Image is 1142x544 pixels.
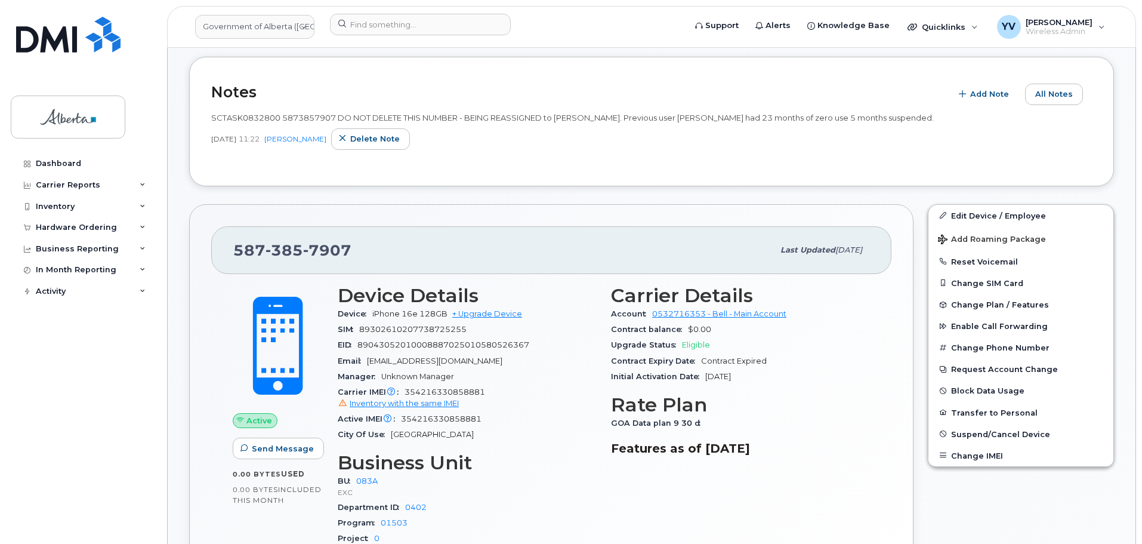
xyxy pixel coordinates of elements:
span: 89043052010008887025010580526367 [357,340,529,349]
span: 7907 [303,241,351,259]
span: [DATE] [211,134,236,144]
span: 0.00 Bytes [233,485,278,494]
span: used [281,469,305,478]
button: Change SIM Card [928,272,1113,294]
button: Change Phone Number [928,337,1113,358]
h3: Features as of [DATE] [611,441,870,456]
span: GOA Data plan 9 30 d [611,419,706,428]
span: Manager [338,372,381,381]
span: [GEOGRAPHIC_DATA] [391,430,474,439]
a: Alerts [747,14,799,38]
div: Quicklinks [899,15,986,39]
span: Project [338,534,374,543]
span: Active [246,415,272,426]
span: SIM [338,325,359,334]
h2: Notes [211,83,945,101]
button: Reset Voicemail [928,251,1113,272]
span: Account [611,309,652,318]
span: Inventory with the same IMEI [350,399,459,408]
span: [PERSON_NAME] [1026,17,1092,27]
span: Device [338,309,372,318]
span: EID [338,340,357,349]
span: Carrier IMEI [338,388,405,397]
span: 0.00 Bytes [233,470,281,478]
span: Quicklinks [922,22,965,32]
span: Enable Call Forwarding [951,322,1048,331]
span: Program [338,518,381,527]
a: Edit Device / Employee [928,205,1113,226]
button: Enable Call Forwarding [928,315,1113,337]
span: Wireless Admin [1026,27,1092,36]
h3: Rate Plan [611,394,870,416]
span: Active IMEI [338,414,401,423]
span: Eligible [682,340,710,349]
span: SCTASK0832800 5873857907 DO NOT DELETE THIS NUMBER - BEING REASSIGNED to [PERSON_NAME]. Previous ... [211,113,934,122]
span: [EMAIL_ADDRESS][DOMAIN_NAME] [367,356,502,365]
button: Transfer to Personal [928,402,1113,423]
button: Request Account Change [928,358,1113,380]
button: All Notes [1025,84,1083,105]
span: iPhone 16e 128GB [372,309,447,318]
input: Find something... [330,14,511,35]
span: Last updated [780,245,835,254]
span: $0.00 [688,325,711,334]
a: Inventory with the same IMEI [338,399,459,408]
span: 89302610207738725255 [359,325,467,334]
span: [DATE] [835,245,862,254]
button: Change IMEI [928,445,1113,466]
span: Support [705,20,739,32]
span: All Notes [1035,88,1073,100]
button: Change Plan / Features [928,294,1113,315]
span: included this month [233,485,322,505]
span: Alerts [766,20,791,32]
button: Add Roaming Package [928,226,1113,251]
button: Block Data Usage [928,380,1113,401]
span: Department ID [338,503,405,512]
span: Add Roaming Package [938,235,1046,246]
a: Support [687,14,747,38]
a: 083A [356,477,378,485]
span: Contract Expired [701,356,767,365]
h3: Business Unit [338,452,597,474]
span: Suspend/Cancel Device [951,429,1050,438]
a: [PERSON_NAME] [264,134,326,143]
span: [DATE] [705,372,731,381]
button: Suspend/Cancel Device [928,423,1113,445]
span: Knowledge Base [817,20,890,32]
a: 0 [374,534,379,543]
span: Upgrade Status [611,340,682,349]
span: Unknown Manager [381,372,454,381]
span: 11:22 [239,134,260,144]
a: Government of Alberta (GOA) [195,15,314,39]
span: Email [338,356,367,365]
div: Yen Vong [989,15,1113,39]
span: Initial Activation Date [611,372,705,381]
a: 0532716353 - Bell - Main Account [652,309,786,318]
a: 0402 [405,503,427,512]
h3: Carrier Details [611,285,870,306]
h3: Device Details [338,285,597,306]
button: Delete note [331,128,410,150]
span: Send Message [252,443,314,454]
span: 385 [266,241,303,259]
span: 587 [233,241,351,259]
span: 354216330858881 [338,388,597,409]
a: 01503 [381,518,408,527]
span: Delete note [350,133,400,145]
span: BU [338,477,356,485]
span: Add Note [970,88,1009,100]
span: City Of Use [338,430,391,439]
span: YV [1002,20,1016,34]
span: 354216330858881 [401,414,482,423]
span: Change Plan / Features [951,300,1049,309]
p: EXC [338,487,597,497]
span: Contract Expiry Date [611,356,701,365]
a: + Upgrade Device [452,309,522,318]
button: Send Message [233,438,324,459]
button: Add Note [951,84,1019,105]
span: Contract balance [611,325,688,334]
a: Knowledge Base [799,14,898,38]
